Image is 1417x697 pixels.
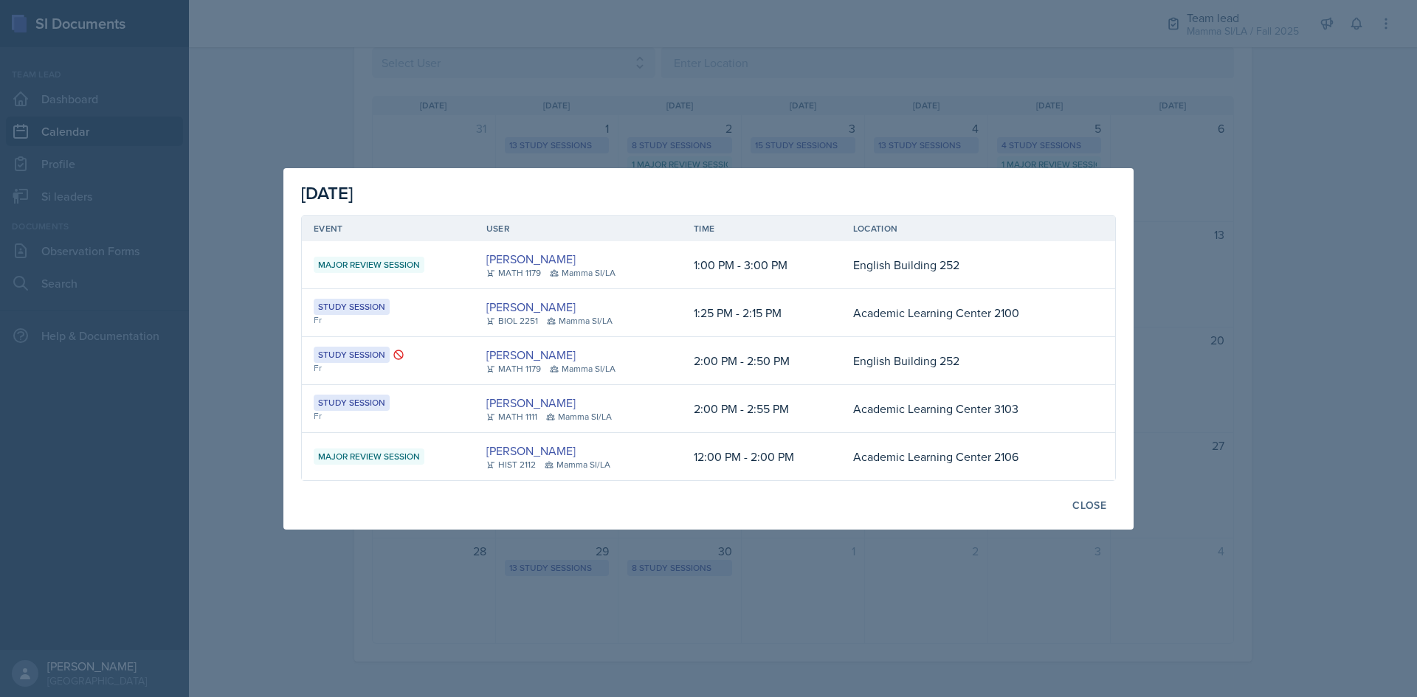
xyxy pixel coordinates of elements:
[546,410,612,423] div: Mamma SI/LA
[475,216,682,241] th: User
[486,266,541,280] div: MATH 1179
[486,346,576,364] a: [PERSON_NAME]
[841,216,1085,241] th: Location
[682,337,841,385] td: 2:00 PM - 2:50 PM
[301,180,1116,207] div: [DATE]
[682,385,841,433] td: 2:00 PM - 2:55 PM
[550,362,616,375] div: Mamma SI/LA
[314,448,424,465] div: Major Review Session
[314,395,390,411] div: Study Session
[545,458,610,471] div: Mamma SI/LA
[314,299,390,315] div: Study Session
[682,216,841,241] th: Time
[547,314,613,327] div: Mamma SI/LA
[682,289,841,337] td: 1:25 PM - 2:15 PM
[314,409,463,423] div: Fr
[314,313,463,327] div: Fr
[486,362,541,375] div: MATH 1179
[841,337,1085,385] td: English Building 252
[841,433,1085,480] td: Academic Learning Center 2106
[682,241,841,289] td: 1:00 PM - 3:00 PM
[841,289,1085,337] td: Academic Learning Center 2100
[486,442,576,460] a: [PERSON_NAME]
[1072,499,1106,511] div: Close
[314,361,463,375] div: Fr
[314,257,424,273] div: Major Review Session
[302,216,475,241] th: Event
[682,433,841,480] td: 12:00 PM - 2:00 PM
[486,298,576,316] a: [PERSON_NAME]
[1063,493,1116,518] button: Close
[486,410,537,423] div: MATH 1111
[314,347,390,363] div: Study Session
[841,241,1085,289] td: English Building 252
[841,385,1085,433] td: Academic Learning Center 3103
[486,250,576,268] a: [PERSON_NAME]
[486,458,536,471] div: HIST 2112
[486,314,538,327] div: BIOL 2251
[486,394,576,412] a: [PERSON_NAME]
[550,266,616,280] div: Mamma SI/LA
